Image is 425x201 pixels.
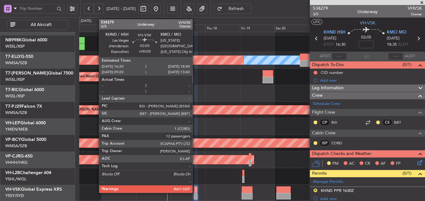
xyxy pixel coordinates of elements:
a: WMSA/SZB [5,143,27,149]
div: CS [382,119,392,126]
span: VP-BCY [5,137,21,142]
span: (0/1) [402,170,412,177]
span: VHVSK [408,5,422,12]
a: CORD [331,140,346,146]
div: [DATE] [81,18,91,24]
a: N8998KGlobal 6000 [5,38,47,42]
a: T7-[PERSON_NAME]Global 7500 [5,71,73,75]
span: VP-CJR [5,154,20,158]
span: Leg Information [312,85,344,92]
div: Sun 14 [67,25,102,32]
div: CP [320,119,330,126]
div: Tue 16 [136,25,171,32]
a: VHHH/HKG [5,160,28,165]
a: YMEN/MEB [5,126,28,132]
div: Add new [320,78,422,83]
span: All Aircraft [17,23,66,27]
span: 16:30 [335,42,346,48]
span: Cabin Crew [312,130,335,137]
div: Planned Maint [GEOGRAPHIC_DATA] (Seletar) [72,72,145,81]
span: Flight Crew [312,109,335,116]
span: Dispatch Checks and Weather [312,150,371,157]
a: VH-VSKGlobal Express XRS [5,187,62,192]
a: YSHL/WOL [5,176,27,182]
span: VH-L2B [5,171,20,175]
span: 18:35 [387,42,397,48]
span: 02:05 [361,34,371,41]
span: FP [396,161,401,167]
span: PM [332,161,339,167]
div: Thu 18 [205,25,240,32]
a: VH-L2BChallenger 604 [5,171,51,175]
span: [DATE] [387,35,400,42]
div: Mon 15 [102,25,136,32]
a: VP-BCYGlobal 5000 [5,137,46,142]
span: CR [365,161,370,167]
a: BSI [331,120,346,125]
span: ATOT [320,53,330,59]
span: ETOT [324,42,334,48]
a: T7-PJ29Falcon 7X [5,104,42,109]
span: T7-PJ29 [5,104,22,109]
a: WSSL/XSP [5,44,25,49]
button: R [314,188,317,192]
span: 534279 [313,5,328,12]
div: Wed 17 [171,25,205,32]
span: Permits [312,170,327,177]
span: [DATE] [324,35,336,42]
span: (0/1) [402,61,412,68]
button: UTC [311,19,322,25]
a: WMSA/SZB [5,110,27,116]
span: VH-VSK [360,20,375,26]
div: KHND PPR 1630Z [321,188,354,193]
div: Sat 20 [274,25,309,32]
span: ELDT [398,42,408,48]
span: VH-LEP [5,121,20,125]
a: T7-RICGlobal 6000 [5,88,44,92]
span: KHND HSH [324,29,346,36]
div: CID number [321,70,343,75]
span: Refresh [223,7,249,11]
span: AF [381,161,386,167]
a: T7-ELLYG-550 [5,54,33,59]
span: VH-VSK [5,187,21,192]
a: YSSY/SYD [5,193,24,198]
span: N8998K [5,38,22,42]
a: VH-LEPGlobal 6000 [5,121,46,125]
input: --:-- [332,53,347,60]
div: Fri 19 [240,25,274,32]
span: Dispatch To-Dos [312,61,344,69]
button: Refresh [214,4,251,14]
a: Manage Permits [313,179,343,185]
a: BBT [394,120,408,125]
span: AC [349,161,355,167]
span: T7-[PERSON_NAME] [5,71,48,75]
a: VP-CJRG-650 [5,154,33,158]
a: WSSL/XSP [5,93,25,99]
span: T7-RIC [5,88,19,92]
span: Crew [312,92,323,99]
div: Sun 21 [309,25,344,32]
span: [DATE] - [DATE] [106,6,136,12]
a: WMSA/SZB [5,60,27,66]
span: T7-ELLY [5,54,21,59]
div: ISP [320,140,330,147]
span: ALDT [405,53,415,59]
button: All Aircraft [7,20,68,30]
span: Owner [408,12,422,17]
a: Schedule Crew [313,101,340,107]
a: WSSL/XSP [5,77,25,82]
div: Underway [357,8,378,15]
span: KMCI MCI [387,29,407,36]
input: Trip Number [19,4,55,13]
span: 3/5 [313,12,328,17]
